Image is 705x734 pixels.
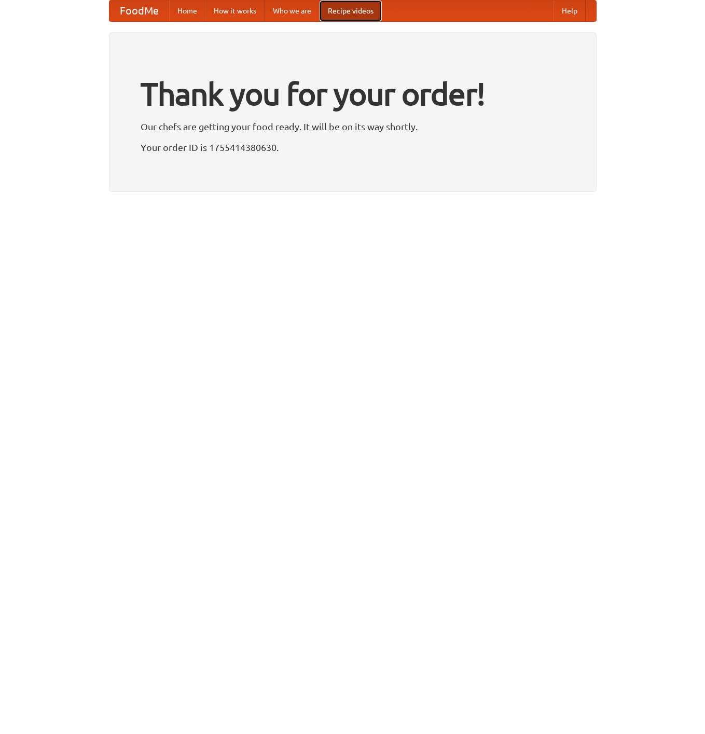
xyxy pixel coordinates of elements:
[109,1,169,21] a: FoodMe
[320,1,382,21] a: Recipe videos
[141,140,565,155] p: Your order ID is 1755414380630.
[205,1,265,21] a: How it works
[169,1,205,21] a: Home
[141,69,565,119] h1: Thank you for your order!
[141,119,565,134] p: Our chefs are getting your food ready. It will be on its way shortly.
[265,1,320,21] a: Who we are
[554,1,586,21] a: Help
